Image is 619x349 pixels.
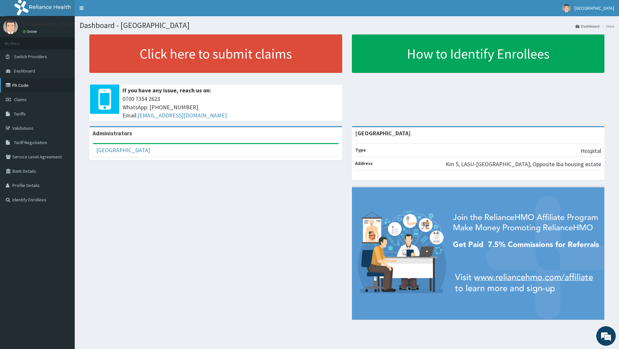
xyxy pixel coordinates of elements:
[123,87,211,94] b: If you have any issue, reach us on:
[38,82,90,148] span: We're online!
[89,34,342,73] a: Click here to submit claims
[93,129,132,137] b: Administrators
[3,20,18,34] img: User Image
[14,111,26,117] span: Tariffs
[96,146,150,154] a: [GEOGRAPHIC_DATA]
[14,68,35,74] span: Dashboard
[12,33,26,49] img: d_794563401_company_1708531726252_794563401
[14,97,27,102] span: Claims
[355,147,366,153] b: Type
[14,54,47,60] span: Switch Providers
[123,95,339,120] span: 0700 7354 2623 WhatsApp: [PHONE_NUMBER] Email:
[574,5,614,11] span: [GEOGRAPHIC_DATA]
[352,187,605,320] img: provider-team-banner.png
[34,36,109,45] div: Chat with us now
[23,21,76,27] p: [GEOGRAPHIC_DATA]
[3,178,124,200] textarea: Type your message and hit 'Enter'
[14,140,47,145] span: Tariff Negotiation
[581,147,601,155] p: Hospital
[355,160,373,166] b: Address
[575,23,600,29] a: Dashboard
[352,34,605,73] a: How to Identify Enrollees
[80,21,614,30] h1: Dashboard - [GEOGRAPHIC_DATA]
[600,23,614,29] li: Here
[23,29,38,34] a: Online
[137,112,227,119] a: [EMAIL_ADDRESS][DOMAIN_NAME]
[562,4,571,12] img: User Image
[107,3,122,19] div: Minimize live chat window
[355,129,411,137] strong: [GEOGRAPHIC_DATA]
[446,160,601,168] p: Km 5, LASU-[GEOGRAPHIC_DATA], Opposite Iba housing estate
